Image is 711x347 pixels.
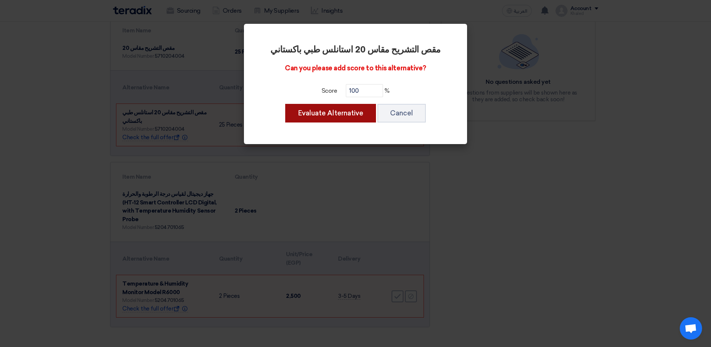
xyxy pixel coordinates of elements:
label: Score [322,86,337,95]
button: Evaluate Alternative [285,104,376,122]
input: Please enter the technical evaluation for this alternative item... [346,84,383,97]
h2: مقص التشريح مقاس 20 استانلس طبي باكستاني [265,45,446,55]
div: % [265,84,446,97]
div: Open chat [680,317,702,340]
span: Can you please add score to this alternative? [285,64,426,72]
button: Cancel [377,104,426,122]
